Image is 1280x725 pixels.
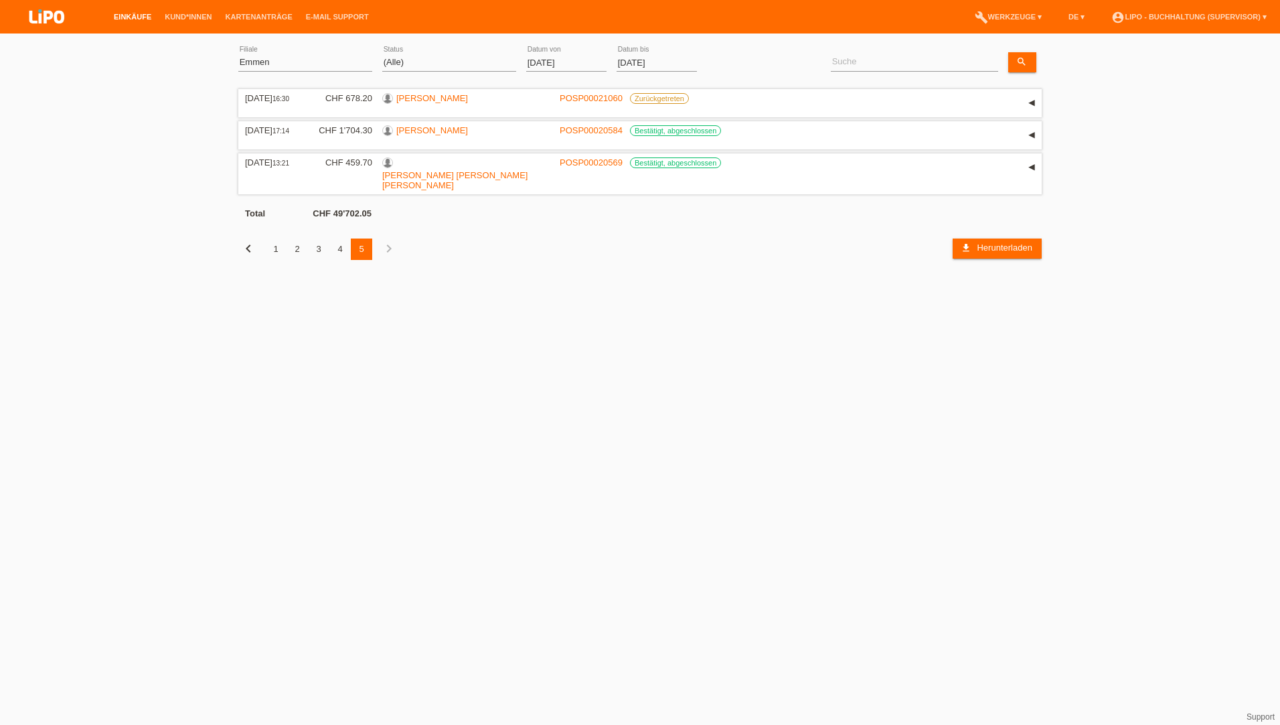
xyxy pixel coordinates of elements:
div: 5 [351,239,372,260]
label: Bestätigt, abgeschlossen [630,157,721,168]
label: Bestätigt, abgeschlossen [630,125,721,136]
a: [PERSON_NAME] [396,125,468,135]
div: CHF 678.20 [309,93,372,103]
a: [PERSON_NAME] [PERSON_NAME] [PERSON_NAME] [382,170,528,190]
div: auf-/zuklappen [1022,157,1042,178]
span: 17:14 [272,127,289,135]
a: Kartenanträge [219,13,299,21]
a: Support [1247,712,1275,722]
div: 2 [287,239,308,260]
span: 16:30 [272,95,289,103]
a: download Herunterladen [953,239,1042,259]
div: [DATE] [245,93,299,103]
i: build [975,11,988,24]
label: Zurückgetreten [630,93,689,104]
div: 1 [265,239,287,260]
div: 3 [308,239,329,260]
div: 4 [329,239,351,260]
span: Herunterladen [977,243,1032,253]
i: chevron_left [240,241,256,257]
i: chevron_right [381,241,397,257]
a: Einkäufe [107,13,158,21]
div: [DATE] [245,157,299,168]
b: Total [245,208,265,218]
i: download [961,243,971,253]
a: POSP00020584 [560,125,623,135]
i: search [1016,56,1027,67]
a: LIPO pay [13,27,80,38]
a: [PERSON_NAME] [396,93,468,103]
a: POSP00020569 [560,157,623,168]
div: CHF 459.70 [309,157,372,168]
a: buildWerkzeuge ▾ [968,13,1049,21]
a: E-Mail Support [299,13,376,21]
a: POSP00021060 [560,93,623,103]
a: Kund*innen [158,13,218,21]
div: auf-/zuklappen [1022,93,1042,113]
div: [DATE] [245,125,299,135]
a: account_circleLIPO - Buchhaltung (Supervisor) ▾ [1105,13,1273,21]
a: search [1008,52,1036,72]
b: CHF 49'702.05 [313,208,372,218]
div: auf-/zuklappen [1022,125,1042,145]
span: 13:21 [272,159,289,167]
div: CHF 1'704.30 [309,125,372,135]
i: account_circle [1111,11,1125,24]
a: DE ▾ [1062,13,1091,21]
